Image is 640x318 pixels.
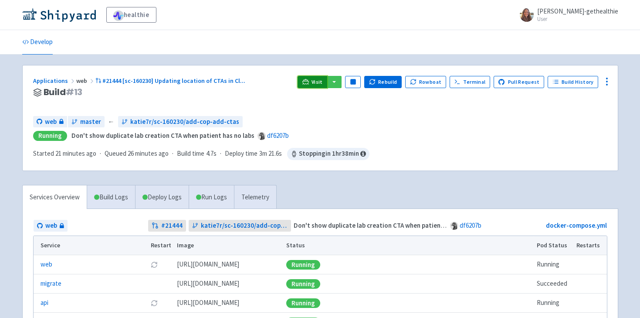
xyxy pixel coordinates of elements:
[537,16,618,22] small: User
[546,221,607,229] a: docker-compose.yml
[41,279,61,289] a: migrate
[515,8,618,22] a: [PERSON_NAME]-gethealthie User
[534,255,573,274] td: Running
[102,77,245,85] span: #21444 [sc-160230] Updating location of CTAs in Cl ...
[55,149,96,157] time: 21 minutes ago
[294,221,477,229] strong: Don't show duplicate lab creation CTA when patient has no labs
[345,76,361,88] button: Pause
[108,117,115,127] span: ←
[234,185,276,209] a: Telemetry
[76,77,95,85] span: web
[41,260,52,270] a: web
[286,260,320,270] div: Running
[33,148,369,160] div: · · ·
[286,298,320,308] div: Running
[206,149,217,159] span: 4.7s
[66,86,83,98] span: # 13
[130,117,239,127] span: katie7r/sc-160230/add-cop-add-ctas
[22,30,53,55] a: Develop
[283,236,534,255] th: Status
[128,149,169,157] time: 26 minutes ago
[450,76,490,88] a: Terminal
[286,279,320,289] div: Running
[534,236,573,255] th: Pod Status
[87,185,135,209] a: Build Logs
[201,221,288,231] span: katie7r/sc-160230/add-cop-add-ctas
[135,185,189,209] a: Deploy Logs
[548,76,598,88] a: Build History
[287,148,369,160] span: Stopping in 1 hr 38 min
[151,300,158,307] button: Restart pod
[364,76,402,88] button: Rebuild
[45,221,57,231] span: web
[22,8,96,22] img: Shipyard logo
[45,117,57,127] span: web
[177,279,239,289] span: [DOMAIN_NAME][URL]
[573,236,606,255] th: Restarts
[80,117,101,127] span: master
[460,221,481,229] a: df6207b
[312,79,323,85] span: Visit
[95,77,247,85] a: #21444 [sc-160230] Updating location of CTAs in Cl...
[537,7,618,15] span: [PERSON_NAME]-gethealthie
[33,116,67,128] a: web
[298,76,327,88] a: Visit
[494,76,545,88] a: Pull Request
[189,185,234,209] a: Run Logs
[33,149,96,157] span: Started
[34,220,68,232] a: web
[33,77,76,85] a: Applications
[148,236,174,255] th: Restart
[33,131,67,141] div: Running
[259,149,282,159] span: 3m 21.6s
[148,220,186,232] a: #21444
[534,274,573,294] td: Succeeded
[71,131,254,140] strong: Don't show duplicate lab creation CTA when patient has no labs
[23,185,87,209] a: Services Overview
[174,236,283,255] th: Image
[41,298,48,308] a: api
[105,149,169,157] span: Queued
[177,298,239,308] span: [DOMAIN_NAME][URL]
[151,261,158,268] button: Restart pod
[106,7,156,23] a: healthie
[267,131,289,140] a: df6207b
[177,149,204,159] span: Build time
[44,87,83,97] span: Build
[161,221,183,231] strong: # 21444
[118,116,243,128] a: katie7r/sc-160230/add-cop-add-ctas
[177,260,239,270] span: [DOMAIN_NAME][URL]
[225,149,257,159] span: Deploy time
[34,236,148,255] th: Service
[68,116,105,128] a: master
[534,294,573,313] td: Running
[189,220,291,232] a: katie7r/sc-160230/add-cop-add-ctas
[405,76,446,88] button: Rowboat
